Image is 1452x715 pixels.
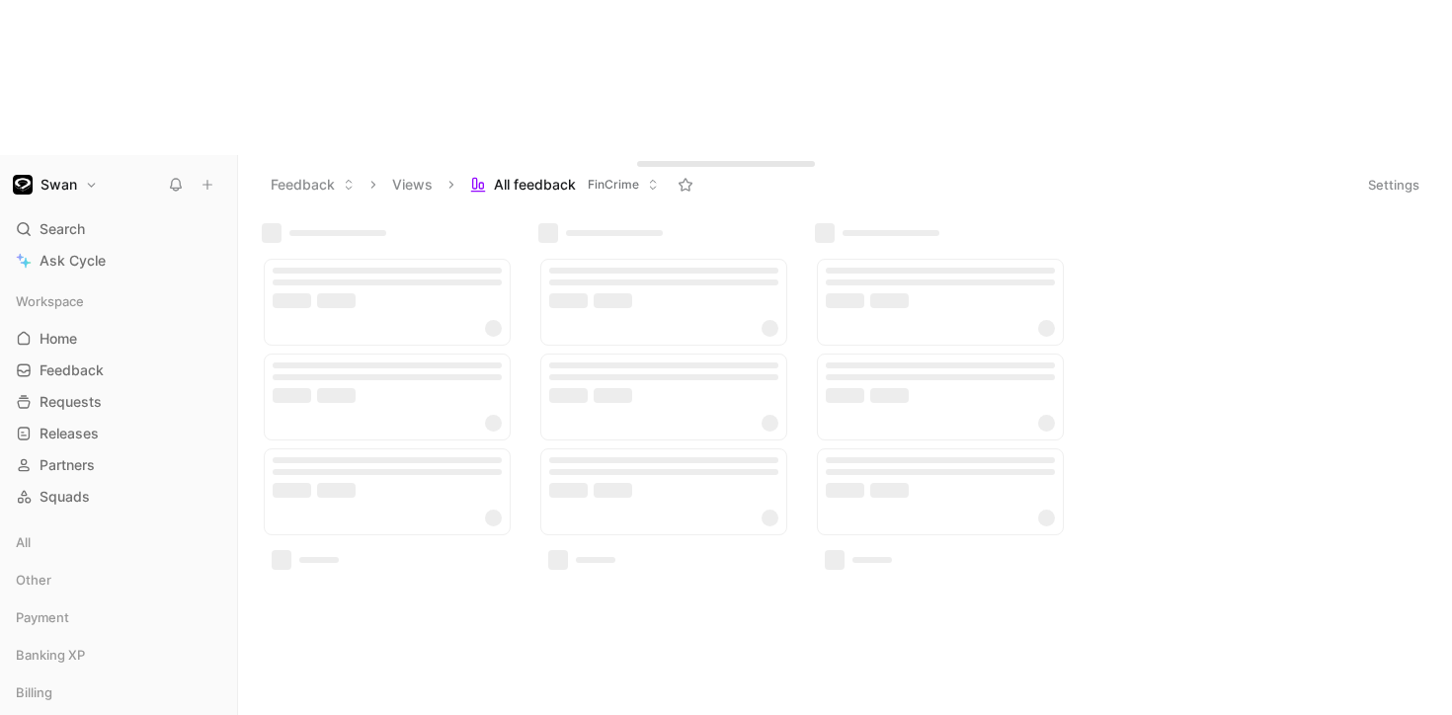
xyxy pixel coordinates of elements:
[8,640,229,675] div: Banking XP
[8,527,229,557] div: All
[40,424,99,443] span: Releases
[8,640,229,670] div: Banking XP
[8,324,229,354] a: Home
[8,419,229,448] a: Releases
[8,565,229,595] div: Other
[16,607,69,627] span: Payment
[16,291,84,311] span: Workspace
[8,171,103,199] button: SwanSwan
[1359,171,1428,199] button: Settings
[16,532,31,552] span: All
[383,170,442,199] button: Views
[40,217,85,241] span: Search
[16,645,85,665] span: Banking XP
[461,170,668,199] button: All feedbackFinCrime
[494,175,576,195] span: All feedback
[8,677,229,713] div: Billing
[8,450,229,480] a: Partners
[40,360,104,380] span: Feedback
[8,246,229,276] a: Ask Cycle
[16,570,51,590] span: Other
[8,482,229,512] a: Squads
[40,329,77,349] span: Home
[40,455,95,475] span: Partners
[8,677,229,707] div: Billing
[40,487,90,507] span: Squads
[8,565,229,600] div: Other
[8,527,229,563] div: All
[8,602,229,632] div: Payment
[8,387,229,417] a: Requests
[262,170,363,199] button: Feedback
[13,175,33,195] img: Swan
[8,602,229,638] div: Payment
[40,392,102,412] span: Requests
[588,175,639,195] span: FinCrime
[40,249,106,273] span: Ask Cycle
[16,682,52,702] span: Billing
[8,214,229,244] div: Search
[8,356,229,385] a: Feedback
[8,286,229,316] div: Workspace
[40,176,77,194] h1: Swan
